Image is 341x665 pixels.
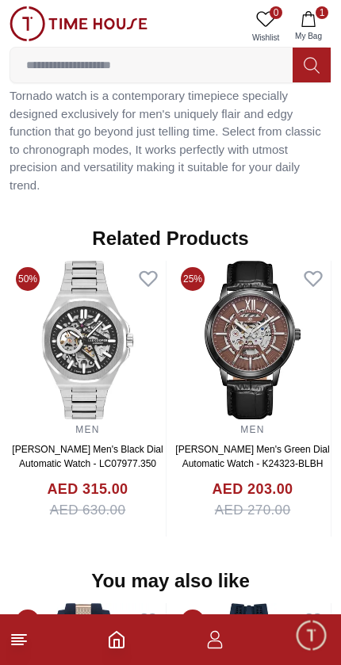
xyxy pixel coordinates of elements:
[181,610,205,633] span: 50%
[246,32,285,44] span: Wishlist
[47,479,128,500] h4: AED 315.00
[215,500,291,521] span: AED 270.00
[10,261,166,419] img: Lee Cooper Men's Black Dial Automatic Watch - LC07977.350
[10,87,331,194] div: Tornado watch is a contemporary timepiece specially designed exclusively for men's uniquely flair...
[270,6,282,19] span: 0
[75,424,99,435] a: MEN
[92,226,248,251] h2: Related Products
[246,6,285,47] a: 0Wishlist
[289,30,328,42] span: My Bag
[16,267,40,291] span: 50%
[316,6,328,19] span: 1
[240,424,264,435] a: MEN
[50,500,126,521] span: AED 630.00
[294,618,329,653] div: Chat Widget
[12,444,163,469] a: [PERSON_NAME] Men's Black Dial Automatic Watch - LC07977.350
[181,267,205,291] span: 25%
[174,261,331,419] img: Kenneth Scott Men's Green Dial Automatic Watch - K24323-BLBH
[285,6,331,47] button: 1My Bag
[175,444,329,469] a: [PERSON_NAME] Men's Green Dial Automatic Watch - K24323-BLBH
[16,610,40,633] span: 50%
[91,568,250,594] h2: You may also like
[107,630,126,649] a: Home
[10,6,148,41] img: ...
[212,479,293,500] h4: AED 203.00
